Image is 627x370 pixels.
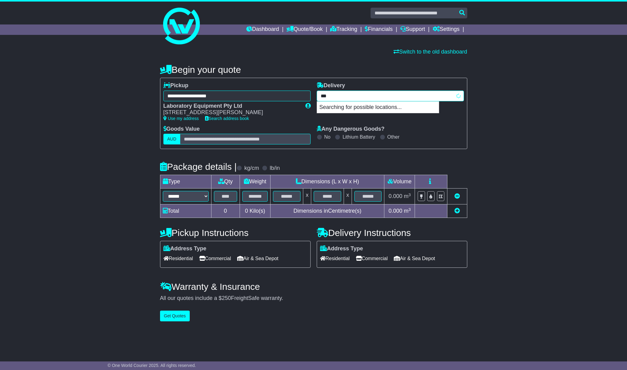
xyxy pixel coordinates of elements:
p: Searching for possible locations... [317,102,439,113]
a: Tracking [330,24,357,35]
td: Dimensions in Centimetre(s) [271,204,384,218]
div: Laboratory Equipment Pty Ltd [163,103,299,110]
td: Qty [211,175,240,189]
span: m [404,208,411,214]
span: Air & Sea Depot [394,254,435,263]
h4: Delivery Instructions [317,228,467,238]
a: Support [400,24,425,35]
label: lb/in [270,165,280,172]
a: Remove this item [454,193,460,199]
span: 0.000 [389,208,402,214]
a: Financials [365,24,393,35]
h4: Warranty & Insurance [160,282,467,292]
td: Type [160,175,211,189]
label: Goods Value [163,126,200,133]
label: Any Dangerous Goods? [317,126,385,133]
td: x [344,189,352,204]
h4: Begin your quote [160,65,467,75]
span: Commercial [199,254,231,263]
a: Add new item [454,208,460,214]
td: x [303,189,311,204]
a: Dashboard [246,24,279,35]
span: Commercial [356,254,388,263]
label: Address Type [320,245,363,252]
span: Air & Sea Depot [237,254,278,263]
label: Pickup [163,82,188,89]
h4: Package details | [160,162,237,172]
td: Weight [240,175,271,189]
span: m [404,193,411,199]
td: Kilo(s) [240,204,271,218]
span: Residential [320,254,350,263]
label: Address Type [163,245,207,252]
a: Switch to the old dashboard [394,49,467,55]
a: Quote/Book [286,24,323,35]
h4: Pickup Instructions [160,228,311,238]
span: 250 [222,295,231,301]
span: 0 [245,208,248,214]
td: Volume [384,175,415,189]
a: Settings [433,24,460,35]
a: Search address book [205,116,249,121]
label: AUD [163,134,181,144]
td: Total [160,204,211,218]
label: Other [387,134,400,140]
div: [STREET_ADDRESS][PERSON_NAME] [163,109,299,116]
span: © One World Courier 2025. All rights reserved. [108,363,196,368]
a: Use my address [163,116,199,121]
label: Lithium Battery [342,134,375,140]
label: No [324,134,330,140]
label: Delivery [317,82,345,89]
button: Get Quotes [160,311,190,321]
td: Dimensions (L x W x H) [271,175,384,189]
typeahead: Please provide city [317,91,464,101]
sup: 3 [409,207,411,212]
span: Residential [163,254,193,263]
label: kg/cm [244,165,259,172]
div: All our quotes include a $ FreightSafe warranty. [160,295,467,302]
td: 0 [211,204,240,218]
sup: 3 [409,192,411,197]
span: 0.000 [389,193,402,199]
